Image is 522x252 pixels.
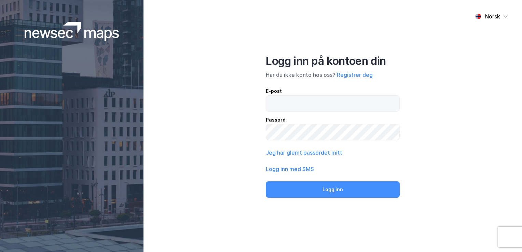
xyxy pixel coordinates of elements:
[488,219,522,252] div: Kontrollprogram for chat
[266,71,400,79] div: Har du ikke konto hos oss?
[485,12,500,20] div: Norsk
[266,87,400,95] div: E-post
[266,149,342,157] button: Jeg har glemt passordet mitt
[266,116,400,124] div: Passord
[266,54,400,68] div: Logg inn på kontoen din
[25,22,119,41] img: logoWhite.bf58a803f64e89776f2b079ca2356427.svg
[488,219,522,252] iframe: Chat Widget
[266,165,314,173] button: Logg inn med SMS
[266,181,400,198] button: Logg inn
[337,71,373,79] button: Registrer deg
